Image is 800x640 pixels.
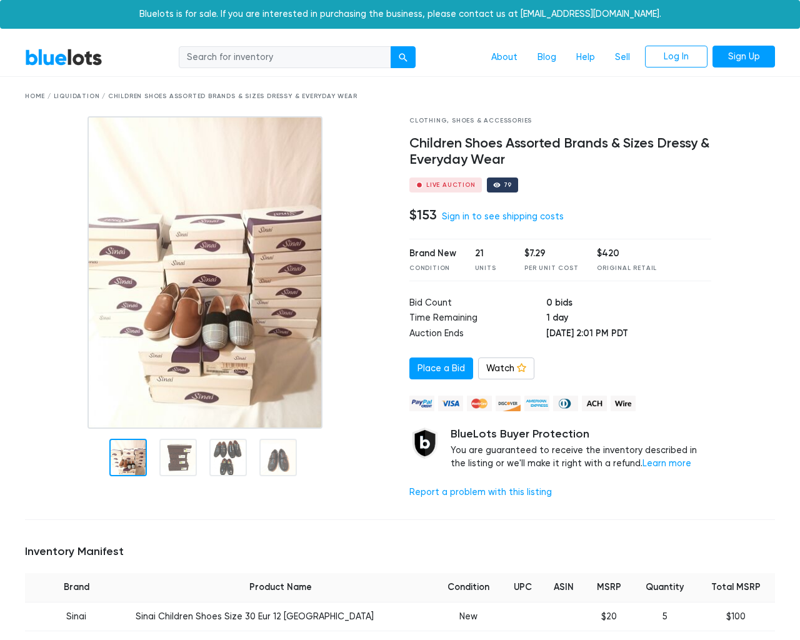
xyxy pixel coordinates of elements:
a: About [481,46,527,69]
div: Units [475,264,506,273]
td: $100 [697,602,775,631]
th: Quantity [633,573,697,602]
td: Time Remaining [409,311,546,327]
div: Per Unit Cost [524,264,578,273]
input: Search for inventory [179,46,391,69]
img: visa-79caf175f036a155110d1892330093d4c38f53c55c9ec9e2c3a54a56571784bb.png [438,396,463,411]
td: [DATE] 2:01 PM PDT [546,327,711,342]
a: Report a problem with this listing [409,487,552,497]
a: Place a Bid [409,357,473,380]
a: Sell [605,46,640,69]
td: 5 [633,602,697,631]
td: New [434,602,502,631]
th: ASIN [543,573,586,602]
div: Condition [409,264,456,273]
a: Log In [645,46,707,68]
a: Help [566,46,605,69]
img: 6b25747d-1fe9-4c8d-a8ef-a6d32405f110-1732636781.jpg [87,116,322,429]
a: BlueLots [25,48,102,66]
img: buyer_protection_shield-3b65640a83011c7d3ede35a8e5a80bfdfaa6a97447f0071c1475b91a4b0b3d01.png [409,427,441,459]
div: $7.29 [524,247,578,261]
div: 21 [475,247,506,261]
div: Brand New [409,247,456,261]
h5: Inventory Manifest [25,545,775,559]
a: Blog [527,46,566,69]
th: Condition [434,573,502,602]
img: discover-82be18ecfda2d062aad2762c1ca80e2d36a4073d45c9e0ffae68cd515fbd3d32.png [496,396,521,411]
td: $20 [585,602,632,631]
td: Auction Ends [409,327,546,342]
td: 1 day [546,311,711,327]
div: Clothing, Shoes & Accessories [409,116,711,126]
div: Live Auction [426,182,476,188]
img: paypal_credit-80455e56f6e1299e8d57f40c0dcee7b8cd4ae79b9eccbfc37e2480457ba36de9.png [409,396,434,411]
th: UPC [503,573,543,602]
img: mastercard-42073d1d8d11d6635de4c079ffdb20a4f30a903dc55d1612383a1b395dd17f39.png [467,396,492,411]
img: diners_club-c48f30131b33b1bb0e5d0e2dbd43a8bea4cb12cb2961413e2f4250e06c020426.png [553,396,578,411]
h4: Children Shoes Assorted Brands & Sizes Dressy & Everyday Wear [409,136,711,168]
th: Total MSRP [697,573,775,602]
div: Home / Liquidation / Children Shoes Assorted Brands & Sizes Dressy & Everyday Wear [25,92,775,101]
td: 0 bids [546,296,711,312]
td: Sinai [25,602,128,631]
h4: $153 [409,207,437,223]
td: Sinai Children Shoes Size 30 Eur 12 [GEOGRAPHIC_DATA] [128,602,434,631]
th: Product Name [128,573,434,602]
th: MSRP [585,573,632,602]
a: Watch [478,357,534,380]
div: Original Retail [597,264,657,273]
a: Sign Up [712,46,775,68]
img: ach-b7992fed28a4f97f893c574229be66187b9afb3f1a8d16a4691d3d3140a8ab00.png [582,396,607,411]
th: Brand [25,573,128,602]
div: $420 [597,247,657,261]
div: You are guaranteed to receive the inventory described in the listing or we'll make it right with ... [451,427,711,471]
a: Sign in to see shipping costs [442,211,564,222]
td: Bid Count [409,296,546,312]
img: american_express-ae2a9f97a040b4b41f6397f7637041a5861d5f99d0716c09922aba4e24c8547d.png [524,396,549,411]
a: Learn more [642,458,691,469]
img: wire-908396882fe19aaaffefbd8e17b12f2f29708bd78693273c0e28e3a24408487f.png [611,396,636,411]
div: 79 [504,182,512,188]
h5: BlueLots Buyer Protection [451,427,711,441]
